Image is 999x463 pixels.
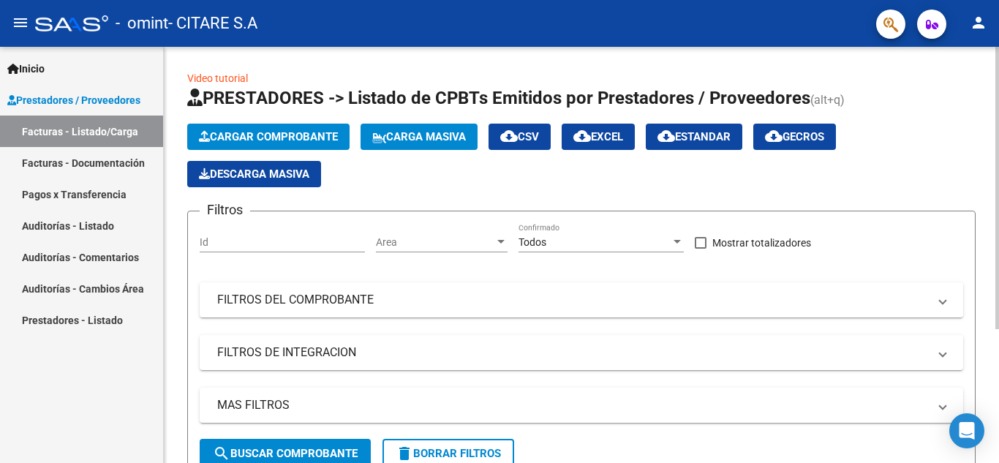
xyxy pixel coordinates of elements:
[187,161,321,187] button: Descarga Masiva
[970,14,987,31] mat-icon: person
[489,124,551,150] button: CSV
[116,7,168,39] span: - omint
[765,127,783,145] mat-icon: cloud_download
[213,447,358,460] span: Buscar Comprobante
[519,236,546,248] span: Todos
[217,345,928,361] mat-panel-title: FILTROS DE INTEGRACION
[500,127,518,145] mat-icon: cloud_download
[372,130,466,143] span: Carga Masiva
[646,124,742,150] button: Estandar
[361,124,478,150] button: Carga Masiva
[187,161,321,187] app-download-masive: Descarga masiva de comprobantes (adjuntos)
[949,413,984,448] div: Open Intercom Messenger
[657,127,675,145] mat-icon: cloud_download
[396,445,413,462] mat-icon: delete
[657,130,731,143] span: Estandar
[187,72,248,84] a: Video tutorial
[217,292,928,308] mat-panel-title: FILTROS DEL COMPROBANTE
[12,14,29,31] mat-icon: menu
[187,88,810,108] span: PRESTADORES -> Listado de CPBTs Emitidos por Prestadores / Proveedores
[200,335,963,370] mat-expansion-panel-header: FILTROS DE INTEGRACION
[200,388,963,423] mat-expansion-panel-header: MAS FILTROS
[199,130,338,143] span: Cargar Comprobante
[213,445,230,462] mat-icon: search
[7,92,140,108] span: Prestadores / Proveedores
[168,7,257,39] span: - CITARE S.A
[187,124,350,150] button: Cargar Comprobante
[199,167,309,181] span: Descarga Masiva
[200,282,963,317] mat-expansion-panel-header: FILTROS DEL COMPROBANTE
[500,130,539,143] span: CSV
[200,200,250,220] h3: Filtros
[573,127,591,145] mat-icon: cloud_download
[562,124,635,150] button: EXCEL
[217,397,928,413] mat-panel-title: MAS FILTROS
[573,130,623,143] span: EXCEL
[765,130,824,143] span: Gecros
[712,234,811,252] span: Mostrar totalizadores
[753,124,836,150] button: Gecros
[396,447,501,460] span: Borrar Filtros
[7,61,45,77] span: Inicio
[376,236,494,249] span: Area
[810,93,845,107] span: (alt+q)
